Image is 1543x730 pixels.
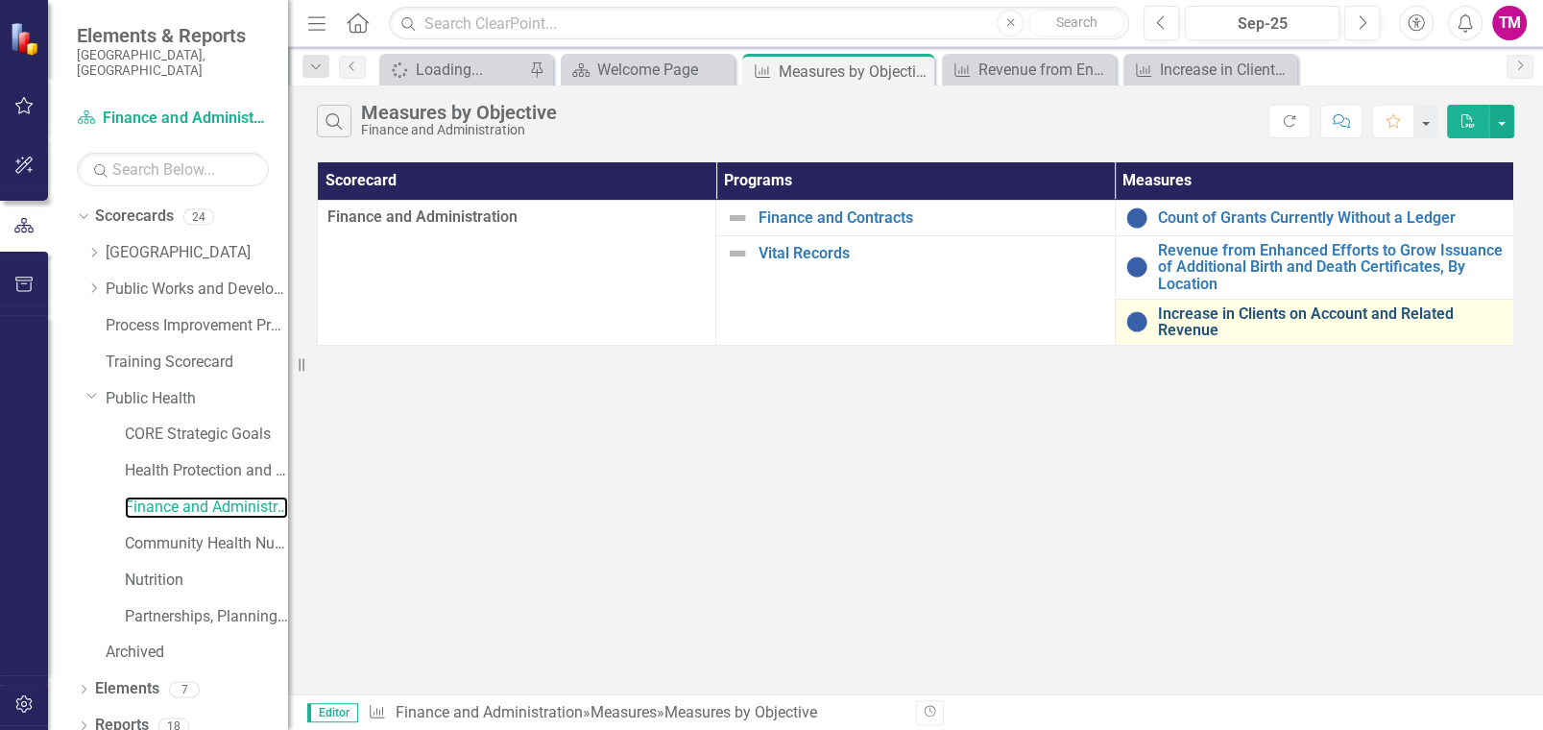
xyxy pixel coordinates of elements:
[1056,14,1097,30] span: Search
[1125,255,1148,279] img: Baselining
[1028,10,1124,36] button: Search
[9,21,44,57] img: ClearPoint Strategy
[389,7,1129,40] input: Search ClearPoint...
[169,681,200,697] div: 7
[590,703,656,721] a: Measures
[106,642,288,664] a: Archived
[77,47,269,79] small: [GEOGRAPHIC_DATA], [GEOGRAPHIC_DATA]
[77,153,269,186] input: Search Below...
[759,245,1104,262] a: Vital Records
[395,703,582,721] a: Finance and Administration
[106,388,288,410] a: Public Health
[597,58,730,82] div: Welcome Page
[125,533,288,555] a: Community Health Nursing
[1185,6,1339,40] button: Sep-25
[95,678,159,700] a: Elements
[106,315,288,337] a: Process Improvement Program
[183,208,214,225] div: 24
[726,207,749,230] img: Not Defined
[106,279,288,301] a: Public Works and Development
[125,424,288,446] a: CORE Strategic Goals
[1492,6,1527,40] button: TM
[1158,305,1504,339] a: Increase in Clients on Account and Related Revenue
[361,102,557,123] div: Measures by Objective
[1115,235,1513,299] td: Double-Click to Edit Right Click for Context Menu
[1128,58,1292,82] a: Increase in Clients on Account and Related Revenue
[361,123,557,137] div: Finance and Administration
[77,108,269,130] a: Finance and Administration
[1158,209,1504,227] a: Count of Grants Currently Without a Ledger
[1115,299,1513,345] td: Double-Click to Edit Right Click for Context Menu
[1115,200,1513,235] td: Double-Click to Edit Right Click for Context Menu
[384,58,524,82] a: Loading...
[1160,58,1292,82] div: Increase in Clients on Account and Related Revenue
[947,58,1111,82] a: Revenue from Enhanced Efforts to Grow Issuance of Additional Birth and Death Certificates, By Loc...
[327,207,518,226] span: Finance and Administration
[1125,207,1148,230] img: Baselining
[716,200,1115,235] td: Double-Click to Edit Right Click for Context Menu
[978,58,1111,82] div: Revenue from Enhanced Efforts to Grow Issuance of Additional Birth and Death Certificates, By Loc...
[1192,12,1333,36] div: Sep-25
[106,352,288,374] a: Training Scorecard
[125,570,288,592] a: Nutrition
[716,235,1115,345] td: Double-Click to Edit Right Click for Context Menu
[95,206,174,228] a: Scorecards
[759,209,1104,227] a: Finance and Contracts
[726,242,749,265] img: Not Defined
[416,58,524,82] div: Loading...
[125,460,288,482] a: Health Protection and Response
[106,242,288,264] a: [GEOGRAPHIC_DATA]
[307,703,358,722] span: Editor
[779,60,929,84] div: Measures by Objective
[566,58,730,82] a: Welcome Page
[77,24,269,47] span: Elements & Reports
[663,703,816,721] div: Measures by Objective
[1158,242,1504,293] a: Revenue from Enhanced Efforts to Grow Issuance of Additional Birth and Death Certificates, By Loc...
[125,606,288,628] a: Partnerships, Planning, and Community Health Promotions
[125,497,288,519] a: Finance and Administration
[1125,310,1148,333] img: Baselining
[368,702,901,724] div: » »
